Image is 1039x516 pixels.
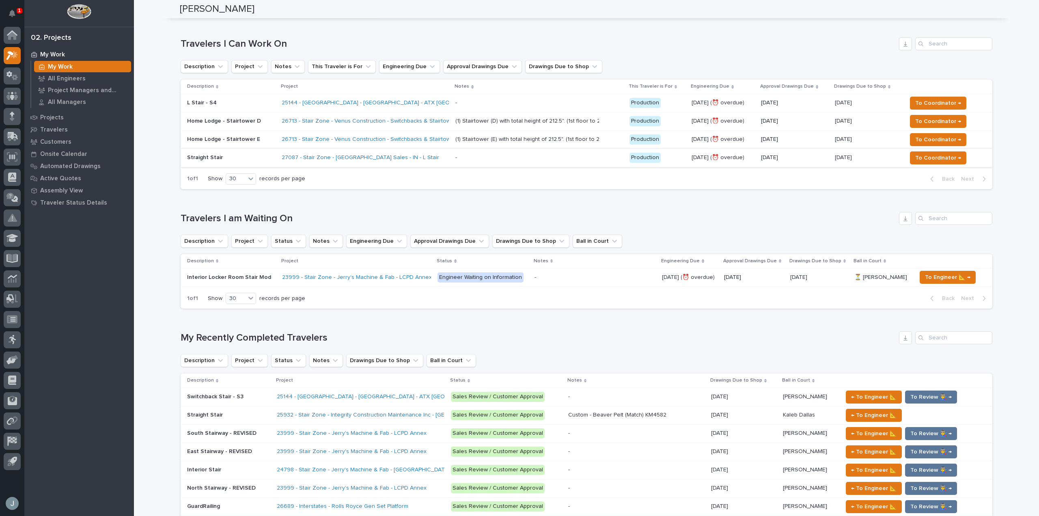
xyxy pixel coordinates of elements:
[905,464,957,477] button: To Review 👨‍🏭 →
[915,153,961,163] span: To Coordinator →
[24,148,134,160] a: Onsite Calendar
[181,479,992,497] tr: North Stairway - REVISEDNorth Stairway - REVISED 23999 - Stair Zone - Jerry's Machine & Fab - LCP...
[48,63,73,71] p: My Work
[40,126,68,134] p: Travelers
[181,235,228,248] button: Description
[24,48,134,60] a: My Work
[711,465,730,473] p: [DATE]
[711,428,730,437] p: [DATE]
[851,465,897,475] span: ← To Engineer 📐
[308,60,376,73] button: This Traveler is For
[661,257,700,266] p: Engineering Due
[427,354,476,367] button: Ball in Court
[181,130,992,149] tr: Home Lodge - Stairtower E26713 - Stair Zone - Venus Construction - Switchbacks & Stairtowers (1) ...
[187,428,258,437] p: South Stairway - REVISED
[40,187,83,194] p: Assembly View
[525,60,602,73] button: Drawings Due to Shop
[854,257,882,266] p: Ball in Court
[783,465,829,473] p: [PERSON_NAME]
[277,503,408,510] a: 26689 - Interstates - Rolls Royce Gen Set Platform
[31,73,134,84] a: All Engineers
[40,138,71,146] p: Customers
[281,82,298,91] p: Project
[450,376,466,385] p: Status
[455,118,597,125] div: (1) Stairtower (D) with total height of 212.5". (1st floor to 2nd floor is 106.5" / 2nd floor to ...
[451,465,545,475] div: Sales Review / Customer Approval
[451,483,545,493] div: Sales Review / Customer Approval
[568,503,570,510] div: -
[789,257,841,266] p: Drawings Due to Shop
[846,409,902,422] button: ← To Engineer 📐
[455,82,469,91] p: Notes
[783,428,829,437] p: [PERSON_NAME]
[181,94,992,112] tr: L Stair - S425144 - [GEOGRAPHIC_DATA] - [GEOGRAPHIC_DATA] - ATX [GEOGRAPHIC_DATA] - Production[DA...
[662,272,716,281] p: [DATE] (⏰ overdue)
[187,136,275,143] p: Home Lodge - Stairtower E
[181,213,896,225] h1: Travelers I am Waiting On
[711,410,730,419] p: [DATE]
[309,354,343,367] button: Notes
[910,133,966,146] button: To Coordinator →
[910,392,952,402] span: To Review 👨‍🏭 →
[187,376,214,385] p: Description
[282,99,492,106] a: 25144 - [GEOGRAPHIC_DATA] - [GEOGRAPHIC_DATA] - ATX [GEOGRAPHIC_DATA]
[187,392,245,400] p: Switchback Stair - S3
[24,184,134,196] a: Assembly View
[711,501,730,510] p: [DATE]
[187,154,275,161] p: Straight Stair
[181,289,205,309] p: 1 of 1
[846,464,902,477] button: ← To Engineer 📐
[910,97,966,110] button: To Coordinator →
[710,376,762,385] p: Drawings Due to Shop
[277,466,450,473] a: 24798 - Stair Zone - Jerry's Machine & Fab - [GEOGRAPHIC_DATA]
[410,235,489,248] button: Approval Drawings Due
[187,483,257,492] p: North Stairway - REVISED
[760,82,814,91] p: Approval Drawings Due
[187,447,254,455] p: East Stairway - REVISED
[31,61,134,72] a: My Work
[851,392,897,402] span: ← To Engineer 📐
[568,485,570,492] div: -
[568,430,570,437] div: -
[31,96,134,108] a: All Managers
[915,98,961,108] span: To Coordinator →
[181,38,896,50] h1: Travelers I Can Work On
[924,175,958,183] button: Back
[40,163,101,170] p: Automated Drawings
[282,136,459,143] a: 26713 - Stair Zone - Venus Construction - Switchbacks & Stairtowers
[924,295,958,302] button: Back
[910,151,966,164] button: To Coordinator →
[834,82,886,91] p: Drawings Due to Shop
[276,376,293,385] p: Project
[187,99,275,106] p: L Stair - S4
[24,196,134,209] a: Traveler Status Details
[208,295,222,302] p: Show
[181,461,992,479] tr: Interior StairInterior Stair 24798 - Stair Zone - Jerry's Machine & Fab - [GEOGRAPHIC_DATA] Sales...
[437,257,452,266] p: Status
[905,482,957,495] button: To Review 👨‍🏭 →
[851,447,897,457] span: ← To Engineer 📐
[48,87,128,94] p: Project Managers and Engineers
[854,272,909,281] p: ⏳ [PERSON_NAME]
[761,154,828,161] p: [DATE]
[181,169,205,189] p: 1 of 1
[187,465,223,473] p: Interior Stair
[835,98,854,106] p: [DATE]
[846,445,902,458] button: ← To Engineer 📐
[783,447,829,455] p: [PERSON_NAME]
[4,495,21,512] button: users-avatar
[181,424,992,443] tr: South Stairway - REVISEDSouth Stairway - REVISED 23999 - Stair Zone - Jerry's Machine & Fab - LCP...
[910,484,952,493] span: To Review 👨‍🏭 →
[783,501,829,510] p: [PERSON_NAME]
[761,136,828,143] p: [DATE]
[379,60,440,73] button: Engineering Due
[181,443,992,461] tr: East Stairway - REVISEDEast Stairway - REVISED 23999 - Stair Zone - Jerry's Machine & Fab - LCPD ...
[905,391,957,404] button: To Review 👨‍🏭 →
[851,429,897,438] span: ← To Engineer 📐
[568,412,666,419] div: Custom - Beaver Pelt (Match) KM4582
[937,175,955,183] span: Back
[48,99,86,106] p: All Managers
[783,483,829,492] p: [PERSON_NAME]
[451,428,545,438] div: Sales Review / Customer Approval
[451,447,545,457] div: Sales Review / Customer Approval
